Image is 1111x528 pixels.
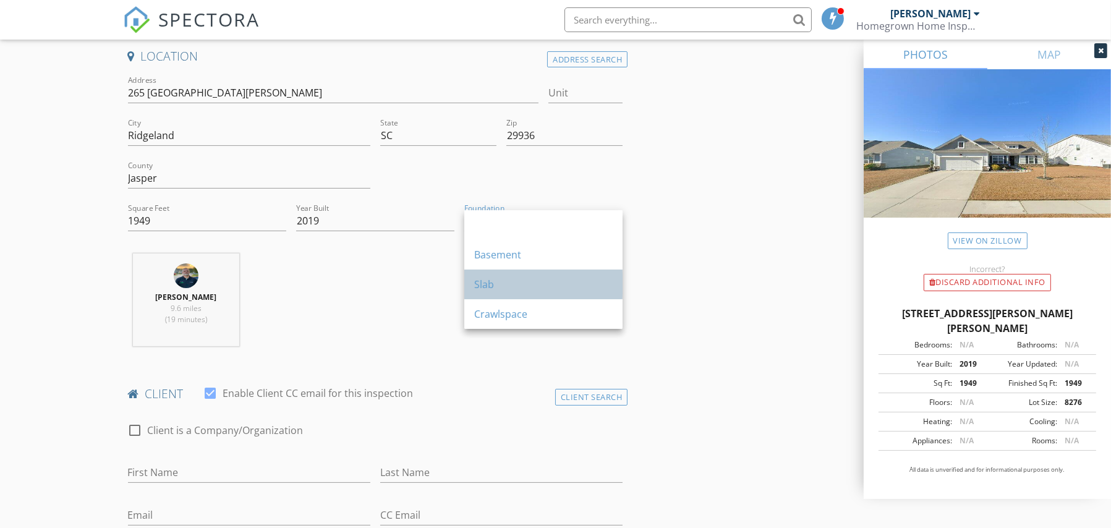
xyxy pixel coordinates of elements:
div: Discard Additional info [924,274,1051,291]
span: N/A [960,435,974,446]
p: All data is unverified and for informational purposes only. [879,466,1096,474]
div: Client Search [555,389,628,406]
h4: Location [128,48,623,64]
div: Year Updated: [987,359,1057,370]
div: Finished Sq Ft: [987,378,1057,389]
div: Year Built: [882,359,952,370]
span: N/A [1065,339,1079,350]
div: Slab [474,277,613,292]
div: Basement [474,247,613,262]
div: Address Search [547,51,628,68]
img: The Best Home Inspection Software - Spectora [123,6,150,33]
div: [STREET_ADDRESS][PERSON_NAME][PERSON_NAME] [879,306,1096,336]
span: N/A [1065,435,1079,446]
span: N/A [1065,416,1079,427]
div: Incorrect? [864,264,1111,274]
a: View on Zillow [948,232,1028,249]
div: Appliances: [882,435,952,446]
h4: client [128,386,623,402]
div: Bathrooms: [987,339,1057,351]
div: [PERSON_NAME] [891,7,971,20]
strong: [PERSON_NAME] [155,292,216,302]
div: Bedrooms: [882,339,952,351]
img: streetview [864,69,1111,247]
div: 1949 [952,378,987,389]
label: Enable Client CC email for this inspection [223,387,414,399]
label: Client is a Company/Organization [148,424,304,436]
div: 1949 [1057,378,1092,389]
div: Heating: [882,416,952,427]
span: 9.6 miles [171,303,202,313]
a: PHOTOS [864,40,987,69]
span: (19 minutes) [165,314,207,325]
div: Cooling: [987,416,1057,427]
span: N/A [960,397,974,407]
div: Lot Size: [987,397,1057,408]
div: Rooms: [987,435,1057,446]
div: 8276 [1057,397,1092,408]
div: Sq Ft: [882,378,952,389]
span: SPECTORA [159,6,260,32]
span: N/A [1065,359,1079,369]
div: 2019 [952,359,987,370]
span: N/A [960,339,974,350]
a: MAP [987,40,1111,69]
img: me.jpg [174,263,198,288]
a: SPECTORA [123,17,260,43]
div: Homegrown Home Inspection [857,20,981,32]
div: Crawlspace [474,307,613,321]
span: N/A [960,416,974,427]
input: Search everything... [564,7,812,32]
div: Floors: [882,397,952,408]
